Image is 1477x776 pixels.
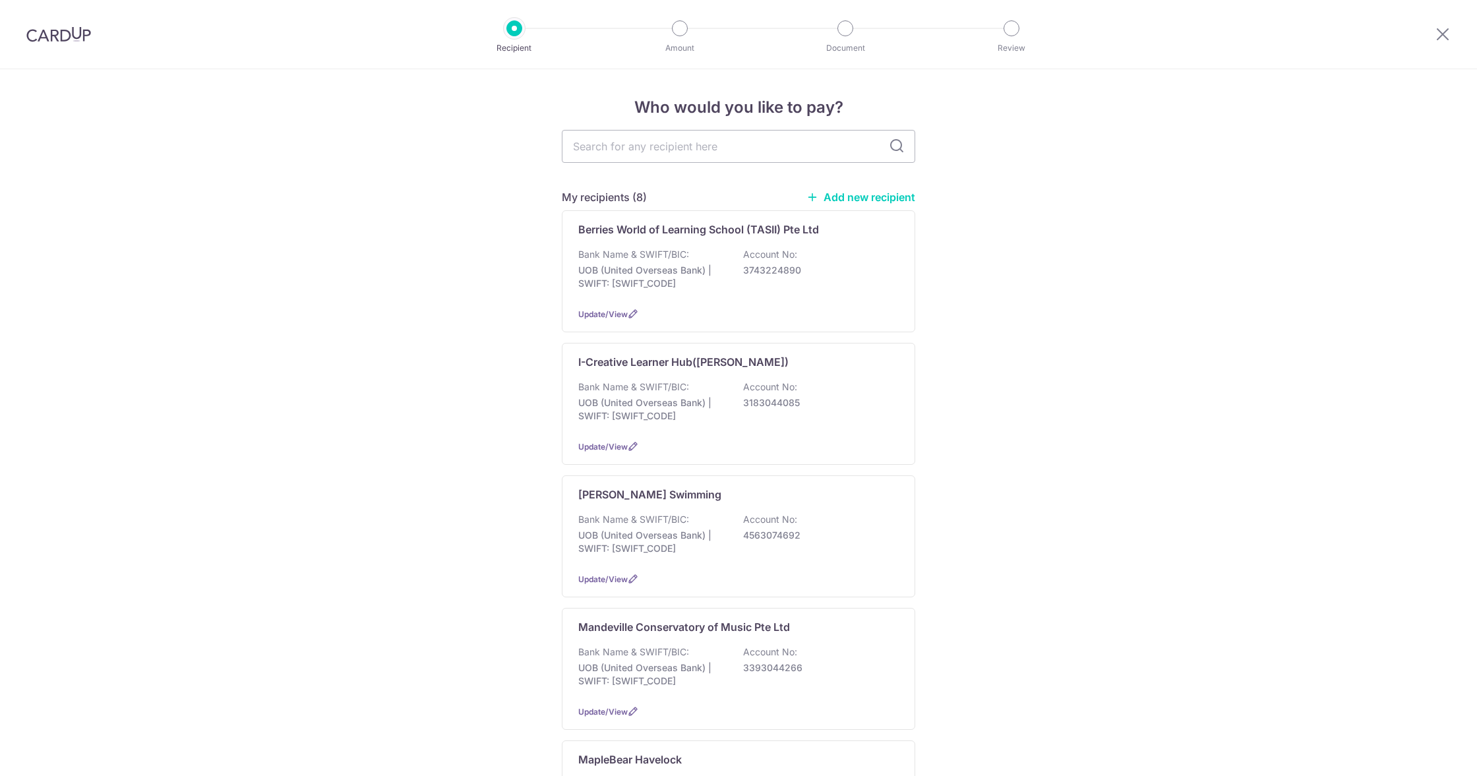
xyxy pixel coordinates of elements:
p: Review [963,42,1060,55]
p: 3183044085 [743,396,891,409]
p: [PERSON_NAME] Swimming [578,487,721,502]
p: Mandeville Conservatory of Music Pte Ltd [578,619,790,635]
p: UOB (United Overseas Bank) | SWIFT: [SWIFT_CODE] [578,529,726,555]
h5: My recipients (8) [562,189,647,205]
p: Account No: [743,513,797,526]
p: 4563074692 [743,529,891,542]
img: CardUp [26,26,91,42]
p: Document [797,42,894,55]
p: UOB (United Overseas Bank) | SWIFT: [SWIFT_CODE] [578,661,726,688]
p: Recipient [466,42,563,55]
h4: Who would you like to pay? [562,96,915,119]
a: Update/View [578,442,628,452]
p: Account No: [743,380,797,394]
a: Add new recipient [806,191,915,204]
a: Update/View [578,309,628,319]
p: Account No: [743,645,797,659]
p: I-Creative Learner Hub([PERSON_NAME]) [578,354,789,370]
a: Update/View [578,707,628,717]
p: UOB (United Overseas Bank) | SWIFT: [SWIFT_CODE] [578,396,726,423]
p: UOB (United Overseas Bank) | SWIFT: [SWIFT_CODE] [578,264,726,290]
p: Account No: [743,248,797,261]
p: Bank Name & SWIFT/BIC: [578,380,689,394]
p: 3743224890 [743,264,891,277]
p: Berries World of Learning School (TASII) Pte Ltd [578,222,819,237]
p: MapleBear Havelock [578,752,682,767]
p: Bank Name & SWIFT/BIC: [578,645,689,659]
p: Bank Name & SWIFT/BIC: [578,513,689,526]
a: Update/View [578,574,628,584]
p: Bank Name & SWIFT/BIC: [578,248,689,261]
p: 3393044266 [743,661,891,674]
p: Amount [631,42,729,55]
input: Search for any recipient here [562,130,915,163]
